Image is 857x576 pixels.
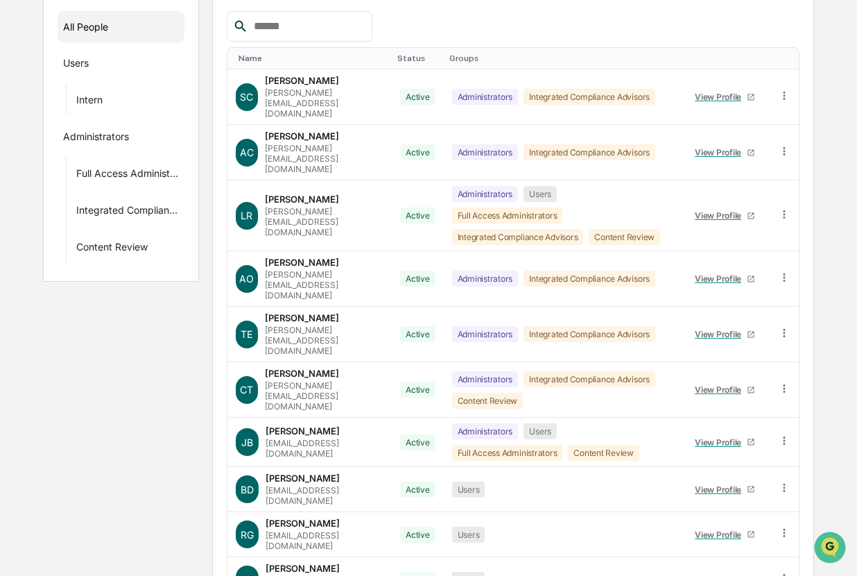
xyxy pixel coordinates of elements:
[8,196,93,221] a: 🔎Data Lookup
[114,175,172,189] span: Attestations
[265,206,384,237] div: [PERSON_NAME][EMAIL_ADDRESS][DOMAIN_NAME]
[241,328,252,340] span: TE
[28,175,89,189] span: Preclearance
[265,325,384,356] div: [PERSON_NAME][EMAIL_ADDRESS][DOMAIN_NAME]
[76,94,103,110] div: Intern
[241,437,253,448] span: JB
[781,53,794,63] div: Toggle SortBy
[397,53,438,63] div: Toggle SortBy
[138,235,168,246] span: Pylon
[452,482,485,498] div: Users
[265,194,339,205] div: [PERSON_NAME]
[265,75,339,86] div: [PERSON_NAME]
[523,186,557,202] div: Users
[695,273,747,284] div: View Profile
[452,207,563,223] div: Full Access Administrators
[266,518,340,529] div: [PERSON_NAME]
[686,53,764,63] div: Toggle SortBy
[523,326,655,342] div: Integrated Compliance Advisors
[523,271,655,287] div: Integrated Compliance Advisors
[452,229,584,245] div: Integrated Compliance Advisors
[695,329,747,339] div: View Profile
[240,91,253,103] span: SC
[98,235,168,246] a: Powered byPylon
[14,106,39,131] img: 1746055101610-c473b297-6a78-478c-a979-82029cc54cd1
[14,176,25,187] div: 🖐️
[241,210,252,221] span: LR
[689,479,761,500] a: View Profile
[241,529,254,541] span: RG
[689,323,761,345] a: View Profile
[452,144,519,160] div: Administrators
[523,144,655,160] div: Integrated Compliance Advisors
[452,527,485,543] div: Users
[266,425,340,437] div: [PERSON_NAME]
[695,384,747,395] div: View Profile
[400,382,435,398] div: Active
[523,371,655,387] div: Integrated Compliance Advisors
[239,273,254,285] span: AO
[568,445,639,461] div: Content Review
[266,563,340,574] div: [PERSON_NAME]
[452,271,519,287] div: Administrators
[400,434,435,450] div: Active
[47,106,227,120] div: Start new chat
[589,229,660,245] div: Content Review
[239,53,387,63] div: Toggle SortBy
[452,371,519,387] div: Administrators
[265,257,339,268] div: [PERSON_NAME]
[689,142,761,163] a: View Profile
[400,527,435,543] div: Active
[14,203,25,214] div: 🔎
[400,482,435,498] div: Active
[695,530,747,540] div: View Profile
[689,432,761,453] a: View Profile
[452,423,519,439] div: Administrators
[400,271,435,287] div: Active
[265,312,339,323] div: [PERSON_NAME]
[689,86,761,108] a: View Profile
[236,110,252,127] button: Start new chat
[265,143,384,174] div: [PERSON_NAME][EMAIL_ADDRESS][DOMAIN_NAME]
[695,92,747,102] div: View Profile
[265,368,339,379] div: [PERSON_NAME]
[265,87,384,119] div: [PERSON_NAME][EMAIL_ADDRESS][DOMAIN_NAME]
[452,445,563,461] div: Full Access Administrators
[452,186,519,202] div: Administrators
[63,15,180,38] div: All People
[689,205,761,226] a: View Profile
[452,393,523,409] div: Content Review
[47,120,175,131] div: We're available if you need us!
[689,524,761,545] a: View Profile
[400,89,435,105] div: Active
[101,176,112,187] div: 🗄️
[695,147,747,158] div: View Profile
[400,207,435,223] div: Active
[240,146,254,158] span: AC
[266,530,383,551] div: [EMAIL_ADDRESS][DOMAIN_NAME]
[266,473,340,484] div: [PERSON_NAME]
[95,169,178,194] a: 🗄️Attestations
[8,169,95,194] a: 🖐️Preclearance
[813,530,850,568] iframe: Open customer support
[266,438,383,459] div: [EMAIL_ADDRESS][DOMAIN_NAME]
[452,326,519,342] div: Administrators
[63,57,89,74] div: Users
[695,484,747,495] div: View Profile
[689,268,761,289] a: View Profile
[523,423,557,439] div: Users
[695,437,747,448] div: View Profile
[449,53,675,63] div: Toggle SortBy
[76,167,180,184] div: Full Access Administrators
[76,204,180,221] div: Integrated Compliance Advisors
[28,201,87,215] span: Data Lookup
[452,89,519,105] div: Administrators
[695,210,747,221] div: View Profile
[240,384,253,396] span: CT
[266,485,383,506] div: [EMAIL_ADDRESS][DOMAIN_NAME]
[400,326,435,342] div: Active
[265,269,384,300] div: [PERSON_NAME][EMAIL_ADDRESS][DOMAIN_NAME]
[241,484,254,495] span: BD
